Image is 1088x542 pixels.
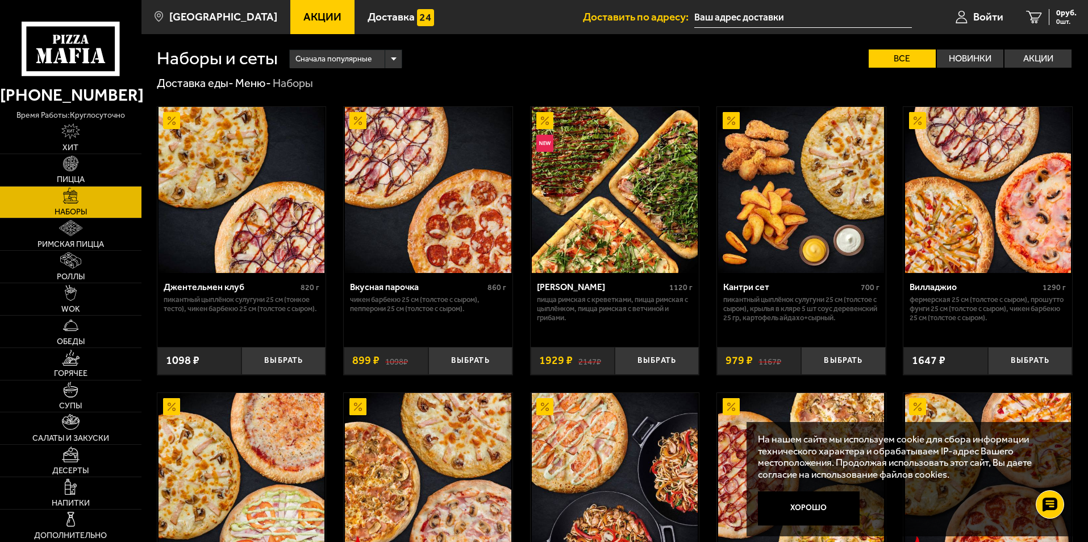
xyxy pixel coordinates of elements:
span: Сначала популярные [295,48,372,70]
p: Пикантный цыплёнок сулугуни 25 см (тонкое тесто), Чикен Барбекю 25 см (толстое с сыром). [164,295,320,313]
button: Выбрать [615,347,699,375]
button: Хорошо [758,491,860,526]
img: Новинка [536,135,553,152]
span: Напитки [52,499,90,507]
span: 0 руб. [1056,9,1077,17]
a: АкционныйКантри сет [717,107,886,273]
span: Хит [62,144,78,152]
span: Дополнительно [34,532,107,540]
label: Акции [1004,49,1072,68]
span: 1647 ₽ [912,355,945,366]
p: Фермерская 25 см (толстое с сыром), Прошутто Фунги 25 см (толстое с сыром), Чикен Барбекю 25 см (... [910,295,1066,322]
s: 1167 ₽ [758,355,781,366]
a: Доставка еды- [157,76,234,90]
p: Пикантный цыплёнок сулугуни 25 см (толстое с сыром), крылья в кляре 5 шт соус деревенский 25 гр, ... [723,295,879,322]
span: WOK [61,305,80,313]
img: Вилладжио [905,107,1071,273]
h1: Наборы и сеты [157,49,278,68]
img: Акционный [163,398,180,415]
span: 0 шт. [1056,18,1077,25]
p: На нашем сайте мы используем cookie для сбора информации технического характера и обрабатываем IP... [758,433,1055,481]
span: 700 г [861,283,879,292]
input: Ваш адрес доставки [694,7,912,28]
span: 1929 ₽ [539,355,573,366]
span: Супы [59,402,82,410]
div: Джентельмен клуб [164,282,298,292]
img: Вкусная парочка [345,107,511,273]
button: Выбрать [988,347,1072,375]
a: АкционныйНовинкаМама Миа [531,107,699,273]
img: Акционный [723,398,740,415]
span: Наборы [55,208,87,216]
s: 2147 ₽ [578,355,601,366]
span: Пицца [57,176,85,184]
img: Кантри сет [718,107,884,273]
span: 860 г [487,283,506,292]
span: Войти [973,11,1003,22]
span: 899 ₽ [352,355,380,366]
div: Вкусная парочка [350,282,485,292]
img: Акционный [536,398,553,415]
a: Меню- [235,76,271,90]
label: Новинки [937,49,1004,68]
span: Обеды [57,338,85,346]
span: Десерты [52,467,89,475]
img: Акционный [536,112,553,129]
img: Акционный [909,398,926,415]
img: Акционный [723,112,740,129]
span: 1290 г [1043,283,1066,292]
div: Наборы [273,76,313,91]
span: 1120 г [669,283,693,292]
div: [PERSON_NAME] [537,282,667,292]
img: Мама Миа [532,107,698,273]
s: 1098 ₽ [385,355,408,366]
span: Салаты и закуски [32,435,109,442]
span: 979 ₽ [726,355,753,366]
img: Акционный [163,112,180,129]
span: Доставка [368,11,415,22]
a: АкционныйВкусная парочка [344,107,512,273]
p: Чикен Барбекю 25 см (толстое с сыром), Пепперони 25 см (толстое с сыром). [350,295,506,313]
span: [GEOGRAPHIC_DATA] [169,11,277,22]
div: Кантри сет [723,282,858,292]
a: АкционныйВилладжио [903,107,1072,273]
span: Горячее [54,370,87,378]
img: Акционный [349,398,366,415]
button: Выбрать [801,347,885,375]
img: Джентельмен клуб [159,107,324,273]
p: Пицца Римская с креветками, Пицца Римская с цыплёнком, Пицца Римская с ветчиной и грибами. [537,295,693,322]
a: АкционныйДжентельмен клуб [157,107,326,273]
img: 15daf4d41897b9f0e9f617042186c801.svg [417,9,434,26]
button: Выбрать [241,347,326,375]
label: Все [869,49,936,68]
span: Доставить по адресу: [583,11,694,22]
img: Акционный [909,112,926,129]
span: Роллы [57,273,85,281]
img: Акционный [349,112,366,129]
span: 1098 ₽ [166,355,199,366]
span: Римская пицца [37,241,104,249]
span: Акции [303,11,341,22]
div: Вилладжио [910,282,1040,292]
span: 820 г [301,283,319,292]
button: Выбрать [428,347,512,375]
